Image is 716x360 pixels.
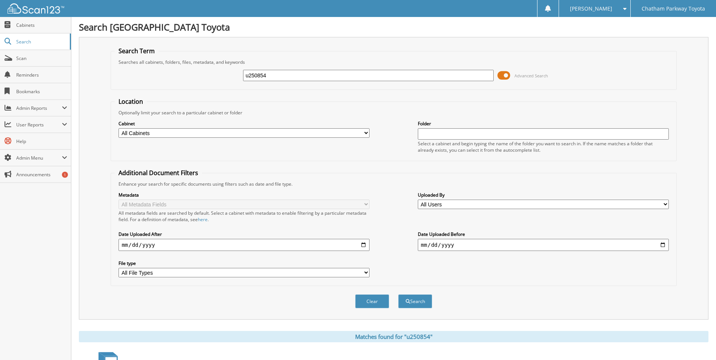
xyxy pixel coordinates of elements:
[570,6,612,11] span: [PERSON_NAME]
[514,73,548,78] span: Advanced Search
[119,210,370,223] div: All metadata fields are searched by default. Select a cabinet with metadata to enable filtering b...
[115,97,147,106] legend: Location
[16,105,62,111] span: Admin Reports
[16,171,67,178] span: Announcements
[418,231,669,237] label: Date Uploaded Before
[16,22,67,28] span: Cabinets
[418,239,669,251] input: end
[115,181,672,187] div: Enhance your search for specific documents using filters such as date and file type.
[398,294,432,308] button: Search
[8,3,64,14] img: scan123-logo-white.svg
[16,38,66,45] span: Search
[115,169,202,177] legend: Additional Document Filters
[115,59,672,65] div: Searches all cabinets, folders, files, metadata, and keywords
[79,331,708,342] div: Matches found for "u250854"
[16,88,67,95] span: Bookmarks
[115,109,672,116] div: Optionally limit your search to a particular cabinet or folder
[62,172,68,178] div: 1
[642,6,705,11] span: Chatham Parkway Toyota
[16,155,62,161] span: Admin Menu
[16,122,62,128] span: User Reports
[355,294,389,308] button: Clear
[198,216,208,223] a: here
[115,47,159,55] legend: Search Term
[119,120,370,127] label: Cabinet
[119,231,370,237] label: Date Uploaded After
[119,260,370,266] label: File type
[79,21,708,33] h1: Search [GEOGRAPHIC_DATA] Toyota
[418,120,669,127] label: Folder
[119,239,370,251] input: start
[119,192,370,198] label: Metadata
[16,138,67,145] span: Help
[16,72,67,78] span: Reminders
[418,140,669,153] div: Select a cabinet and begin typing the name of the folder you want to search in. If the name match...
[418,192,669,198] label: Uploaded By
[16,55,67,62] span: Scan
